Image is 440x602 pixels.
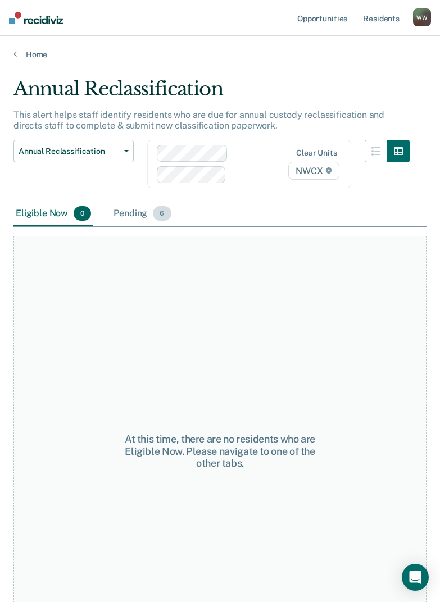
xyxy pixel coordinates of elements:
[413,8,431,26] button: WW
[296,148,337,158] div: Clear units
[13,110,384,131] p: This alert helps staff identify residents who are due for annual custody reclassification and dir...
[117,433,323,469] div: At this time, there are no residents who are Eligible Now. Please navigate to one of the other tabs.
[288,162,339,180] span: NWCX
[9,12,63,24] img: Recidiviz
[153,206,171,221] span: 6
[13,202,93,226] div: Eligible Now0
[74,206,91,221] span: 0
[13,49,427,60] a: Home
[13,140,134,162] button: Annual Reclassification
[413,8,431,26] div: W W
[111,202,173,226] div: Pending6
[402,564,429,591] div: Open Intercom Messenger
[19,147,120,156] span: Annual Reclassification
[13,77,410,110] div: Annual Reclassification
